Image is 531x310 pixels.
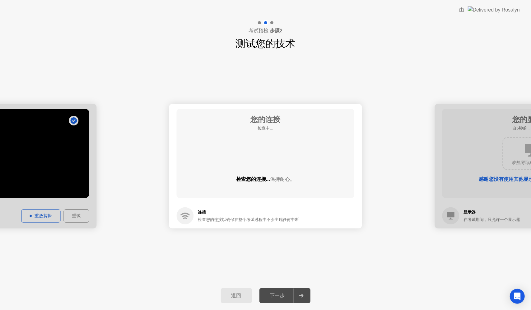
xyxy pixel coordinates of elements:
[468,6,520,13] img: Delivered by Rosalyn
[251,125,281,131] h5: 检查中...
[236,36,296,51] h1: 测试您的技术
[221,288,252,303] button: 返回
[459,6,464,14] div: 由
[270,28,282,33] b: 步骤2
[259,288,310,303] button: 下一步
[251,114,281,125] h1: 您的连接
[249,27,282,35] h4: 考试预检:
[270,176,295,182] span: 保持耐心。
[177,176,355,183] div: 检查您的连接...
[510,289,525,304] div: Open Intercom Messenger
[261,293,294,299] div: 下一步
[198,209,299,215] h5: 连接
[223,293,250,299] div: 返回
[198,217,299,223] div: 检查您的连接以确保在整个考试过程中不会出现任何中断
